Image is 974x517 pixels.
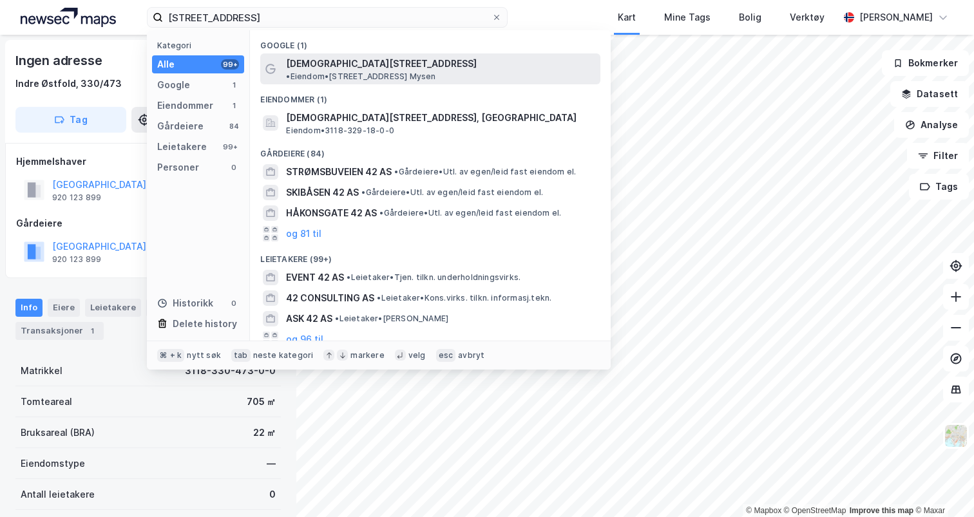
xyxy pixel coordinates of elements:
a: OpenStreetMap [784,506,846,515]
div: velg [408,350,426,361]
button: og 96 til [286,332,323,347]
div: avbryt [458,350,484,361]
button: Tag [15,107,126,133]
input: Søk på adresse, matrikkel, gårdeiere, leietakere eller personer [163,8,492,27]
a: Maxar [915,506,945,515]
div: Mine Tags [664,10,711,25]
div: [PERSON_NAME] [859,10,933,25]
div: Google (1) [250,30,611,53]
span: • [394,167,398,176]
div: 99+ [221,142,239,152]
span: • [377,293,381,303]
img: logo.a4113a55bc3d86da70a041830d287a7e.svg [21,8,116,27]
div: Ingen adresse [15,50,104,71]
span: Eiendom • [STREET_ADDRESS] Mysen [286,71,435,82]
div: Delete history [173,316,237,332]
span: Gårdeiere • Utl. av egen/leid fast eiendom el. [361,187,543,198]
div: Tomteareal [21,394,72,409]
span: ASK 42 AS [286,311,332,326]
div: 1 [86,324,99,337]
div: 0 [229,298,239,308]
button: Datasett [890,81,969,107]
div: 99+ [221,59,239,70]
div: Antall leietakere [21,487,95,502]
div: — [267,456,276,471]
button: Tags [909,174,969,200]
span: • [379,208,383,218]
div: Eiendommer (1) [250,84,611,108]
span: EVENT 42 AS [286,270,344,285]
button: Filter [907,143,969,169]
div: 84 [229,121,239,131]
div: Bolig [739,10,761,25]
div: tab [231,349,251,362]
div: 22 ㎡ [253,425,276,440]
span: Gårdeiere • Utl. av egen/leid fast eiendom el. [379,208,561,218]
div: Leietakere [157,139,207,155]
div: Kategori [157,41,244,50]
span: • [347,272,350,282]
span: HÅKONSGATE 42 AS [286,205,377,221]
a: Improve this map [850,506,913,515]
div: 3118-330-473-0-0 [185,363,276,379]
div: 1 [229,80,239,90]
span: [DEMOGRAPHIC_DATA][STREET_ADDRESS] [286,56,477,71]
div: Gårdeiere [16,216,280,231]
div: Leietakere (99+) [250,244,611,267]
div: Hjemmelshaver [16,154,280,169]
span: Leietaker • [PERSON_NAME] [335,314,448,324]
div: 0 [269,487,276,502]
div: 1 [229,100,239,111]
span: • [361,187,365,197]
span: [DEMOGRAPHIC_DATA][STREET_ADDRESS], [GEOGRAPHIC_DATA] [286,110,595,126]
span: Eiendom • 3118-329-18-0-0 [286,126,394,136]
div: 0 [229,162,239,173]
span: STRØMSBUVEIEN 42 AS [286,164,392,180]
div: Datasett [146,299,195,317]
div: Bruksareal (BRA) [21,425,95,440]
div: Personer [157,160,199,175]
div: 705 ㎡ [247,394,276,409]
span: SKIBÅSEN 42 AS [286,185,359,200]
div: Eiere [48,299,80,317]
button: Analyse [894,112,969,138]
div: markere [350,350,384,361]
button: Bokmerker [882,50,969,76]
div: Verktøy [790,10,825,25]
div: Leietakere [85,299,141,317]
div: esc [436,349,456,362]
div: Gårdeiere (84) [250,138,611,162]
span: Leietaker • Kons.virks. tilkn. informasj.tekn. [377,293,551,303]
div: Matrikkel [21,363,62,379]
div: neste kategori [253,350,314,361]
div: 920 123 899 [52,193,101,203]
div: Transaksjoner [15,322,104,340]
button: og 81 til [286,226,321,241]
div: Kart [618,10,636,25]
span: Gårdeiere • Utl. av egen/leid fast eiendom el. [394,167,576,177]
span: • [335,314,339,323]
div: Eiendommer [157,98,213,113]
span: • [286,71,290,81]
span: Leietaker • Tjen. tilkn. underholdningsvirks. [347,272,520,283]
span: 42 CONSULTING AS [286,290,374,306]
div: Info [15,299,43,317]
div: Google [157,77,190,93]
div: Historikk [157,296,213,311]
div: Gårdeiere [157,118,204,134]
div: Indre Østfold, 330/473 [15,76,122,91]
div: Eiendomstype [21,456,85,471]
img: Z [944,424,968,448]
div: 920 123 899 [52,254,101,265]
div: Alle [157,57,175,72]
div: ⌘ + k [157,349,184,362]
div: nytt søk [187,350,221,361]
a: Mapbox [746,506,781,515]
